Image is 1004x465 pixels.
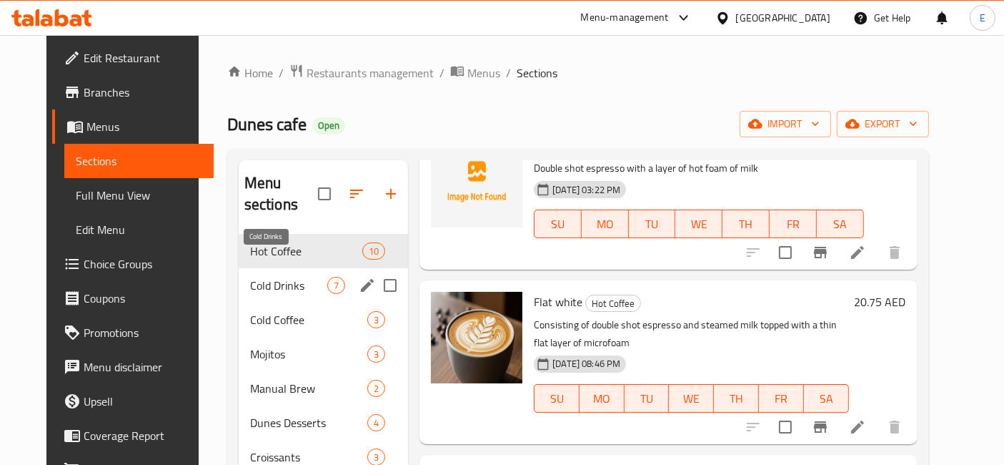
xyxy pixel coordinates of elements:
[810,388,843,409] span: SA
[714,384,759,413] button: TH
[250,243,362,260] span: Hot Coffee
[720,388,753,409] span: TH
[52,247,214,281] a: Choice Groups
[309,179,339,209] span: Select all sections
[517,64,557,82] span: Sections
[770,210,817,238] button: FR
[878,410,912,444] button: delete
[368,348,384,361] span: 3
[534,384,580,413] button: SU
[804,384,849,413] button: SA
[675,210,722,238] button: WE
[534,160,863,177] p: Double shot espresso with a layer of hot foam of milk
[76,152,203,170] span: Sections
[279,64,284,82] li: /
[540,214,576,235] span: SU
[289,64,434,82] a: Restaurants management
[374,177,408,211] button: Add section
[439,64,444,82] li: /
[367,311,385,328] div: items
[307,64,434,82] span: Restaurants management
[239,234,408,268] div: Hot Coffee10
[227,108,307,140] span: Dunes cafe
[368,313,384,327] span: 3
[625,384,670,413] button: TU
[239,406,408,440] div: Dunes Desserts4
[855,292,906,312] h6: 20.75 AED
[312,119,345,132] span: Open
[52,41,214,75] a: Edit Restaurant
[431,292,522,383] img: Flat white
[849,244,866,261] a: Edit menu item
[250,277,327,294] span: Cold Drinks
[368,416,384,430] span: 4
[587,214,623,235] span: MO
[227,64,273,82] a: Home
[506,64,511,82] li: /
[64,178,214,212] a: Full Menu View
[586,295,640,312] span: Hot Coffee
[580,384,625,413] button: MO
[728,214,764,235] span: TH
[367,346,385,363] div: items
[582,210,629,238] button: MO
[52,315,214,350] a: Promotions
[770,238,800,268] span: Select to update
[239,337,408,371] div: Mojitos3
[84,324,203,341] span: Promotions
[84,290,203,307] span: Coupons
[736,10,830,26] div: [GEOGRAPHIC_DATA]
[86,118,203,135] span: Menus
[848,115,918,133] span: export
[630,388,664,409] span: TU
[250,380,367,397] span: Manual Brew
[84,84,203,101] span: Branches
[849,418,866,436] a: Edit menu item
[585,295,641,312] div: Hot Coffee
[534,291,582,313] span: Flat white
[250,346,367,363] div: Mojitos
[803,410,838,444] button: Branch-specific-item
[84,255,203,273] span: Choice Groups
[52,384,214,418] a: Upsell
[84,393,203,410] span: Upsell
[817,210,864,238] button: SA
[52,109,214,144] a: Menus
[250,414,367,431] span: Dunes Desserts
[64,212,214,247] a: Edit Menu
[540,388,574,409] span: SU
[980,10,985,26] span: E
[675,388,708,409] span: WE
[547,357,626,371] span: [DATE] 08:46 PM
[367,380,385,397] div: items
[722,210,770,238] button: TH
[52,75,214,109] a: Branches
[84,427,203,444] span: Coverage Report
[52,418,214,453] a: Coverage Report
[312,117,345,134] div: Open
[585,388,619,409] span: MO
[547,183,626,197] span: [DATE] 03:22 PM
[52,350,214,384] a: Menu disclaimer
[357,275,378,296] button: edit
[635,214,670,235] span: TU
[328,279,344,293] span: 7
[244,172,318,215] h2: Menu sections
[362,243,385,260] div: items
[64,144,214,178] a: Sections
[84,358,203,376] span: Menu disclaimer
[770,412,800,442] span: Select to update
[534,210,582,238] button: SU
[239,268,408,303] div: Cold Drinks7edit
[367,414,385,431] div: items
[227,64,929,82] nav: breadcrumb
[669,384,714,413] button: WE
[250,311,367,328] span: Cold Coffee
[878,235,912,270] button: delete
[629,210,676,238] button: TU
[339,177,374,211] span: Sort sections
[837,111,929,137] button: export
[803,235,838,270] button: Branch-specific-item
